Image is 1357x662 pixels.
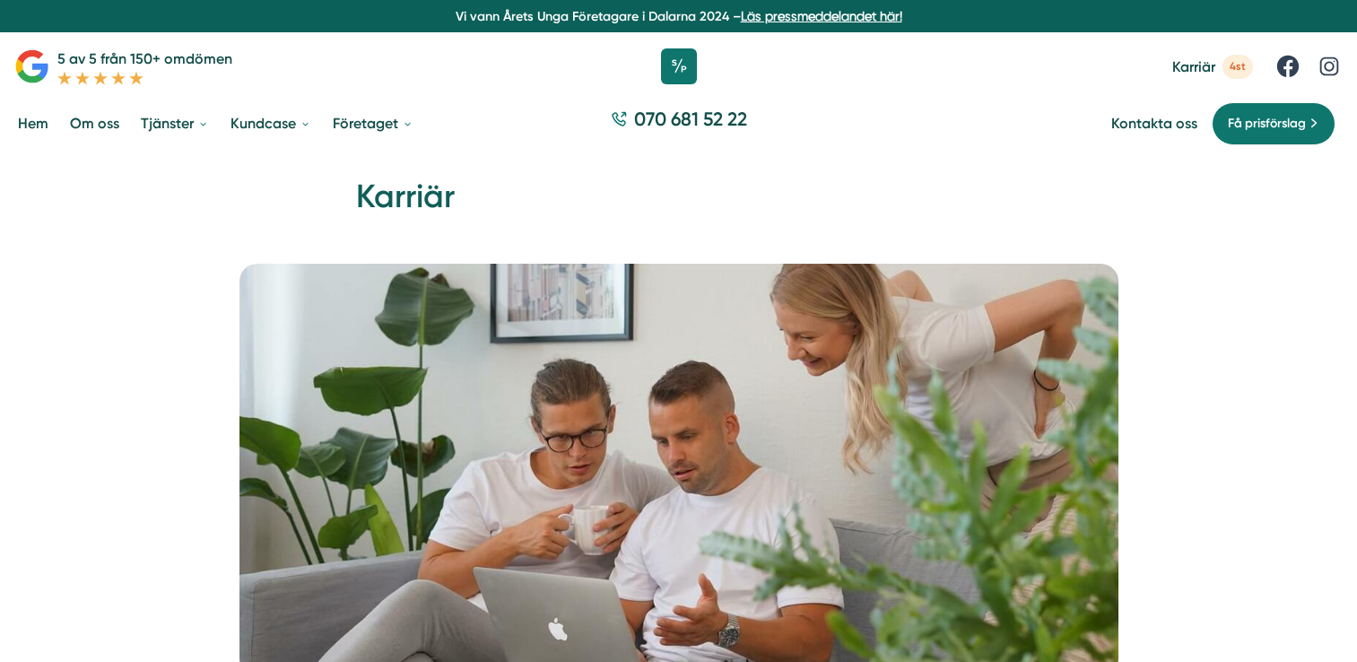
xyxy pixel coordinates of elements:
h1: Karriär [356,175,1002,233]
span: Få prisförslag [1228,114,1306,134]
a: Kundcase [227,100,315,146]
a: Få prisförslag [1212,102,1335,145]
a: Karriär 4st [1172,55,1253,79]
p: 5 av 5 från 150+ omdömen [57,48,232,70]
a: Hem [14,100,52,146]
span: Karriär [1172,58,1215,75]
a: Kontakta oss [1111,115,1197,132]
p: Vi vann Årets Unga Företagare i Dalarna 2024 – [7,7,1350,25]
a: Läs pressmeddelandet här! [741,9,902,23]
a: 070 681 52 22 [604,106,754,141]
a: Företaget [329,100,417,146]
a: Tjänster [137,100,213,146]
span: 070 681 52 22 [634,106,747,132]
span: 4st [1222,55,1253,79]
a: Om oss [66,100,123,146]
